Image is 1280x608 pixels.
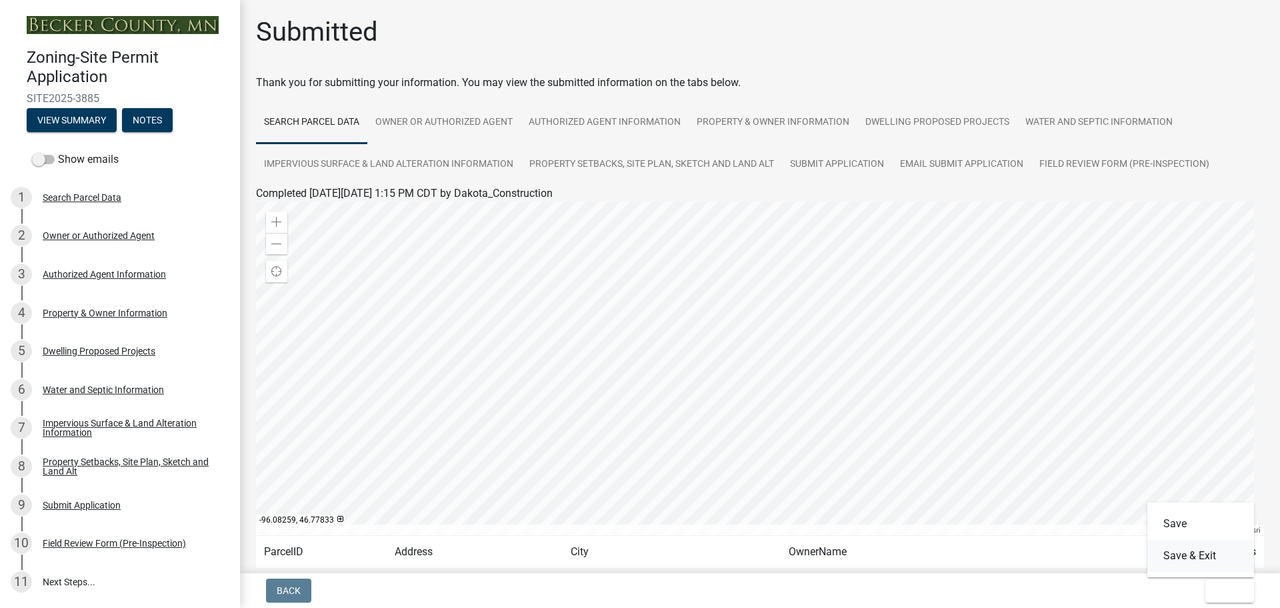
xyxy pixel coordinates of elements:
a: Dwelling Proposed Projects [857,101,1017,144]
div: 11 [11,571,32,593]
button: Exit [1205,579,1254,603]
span: Exit [1216,585,1235,596]
a: Submit Application [782,143,892,186]
button: Notes [122,108,173,132]
div: 2 [11,225,32,246]
div: Dwelling Proposed Projects [43,346,155,356]
div: Field Review Form (Pre-Inspection) [43,539,186,548]
div: 4 [11,302,32,324]
div: 3 [11,264,32,285]
div: 8 [11,456,32,477]
button: View Summary [27,108,117,132]
a: Email Submit Application [892,143,1031,186]
img: Becker County, Minnesota [27,16,219,34]
div: Impervious Surface & Land Alteration Information [43,418,219,437]
a: Impervious Surface & Land Alteration Information [256,143,521,186]
a: Property Setbacks, Site Plan, Sketch and Land Alt [521,143,782,186]
div: 7 [11,417,32,438]
div: Search Parcel Data [43,193,121,202]
a: Authorized Agent Information [521,101,689,144]
div: Property & Owner Information [43,308,167,318]
td: Address [387,536,563,569]
wm-modal-confirm: Summary [27,115,117,126]
label: Show emails [32,151,119,168]
span: SITE2025-3885 [27,92,213,105]
div: 9 [11,495,32,516]
div: Owner or Authorized Agent [43,231,155,240]
div: 10 [11,533,32,554]
div: Authorized Agent Information [43,270,166,279]
div: Property Setbacks, Site Plan, Sketch and Land Alt [43,457,219,476]
div: Zoom out [266,233,287,254]
td: ParcelID [256,536,387,569]
a: Water and Septic Information [1017,101,1181,144]
div: Zoom in [266,212,287,233]
a: Search Parcel Data [256,101,367,144]
button: Save [1147,508,1254,540]
div: 1 [11,187,32,208]
span: Completed [DATE][DATE] 1:15 PM CDT by Dakota_Construction [256,187,553,200]
a: Esri [1248,525,1261,535]
td: OwnerName [781,536,1173,569]
div: 6 [11,379,32,400]
div: Water and Septic Information [43,385,164,394]
div: 5 [11,340,32,362]
td: City [563,536,781,569]
a: Owner or Authorized Agent [367,101,521,144]
a: Field Review Form (Pre-Inspection) [1031,143,1217,186]
button: Back [266,579,311,603]
a: Property & Owner Information [689,101,857,144]
div: Exit [1147,503,1254,577]
div: Find my location [266,261,287,282]
div: Submit Application [43,501,121,510]
div: Thank you for submitting your information. You may view the submitted information on the tabs below. [256,75,1264,91]
h1: Submitted [256,16,378,48]
h4: Zoning-Site Permit Application [27,48,229,87]
span: Back [277,585,301,596]
button: Save & Exit [1147,540,1254,572]
wm-modal-confirm: Notes [122,115,173,126]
